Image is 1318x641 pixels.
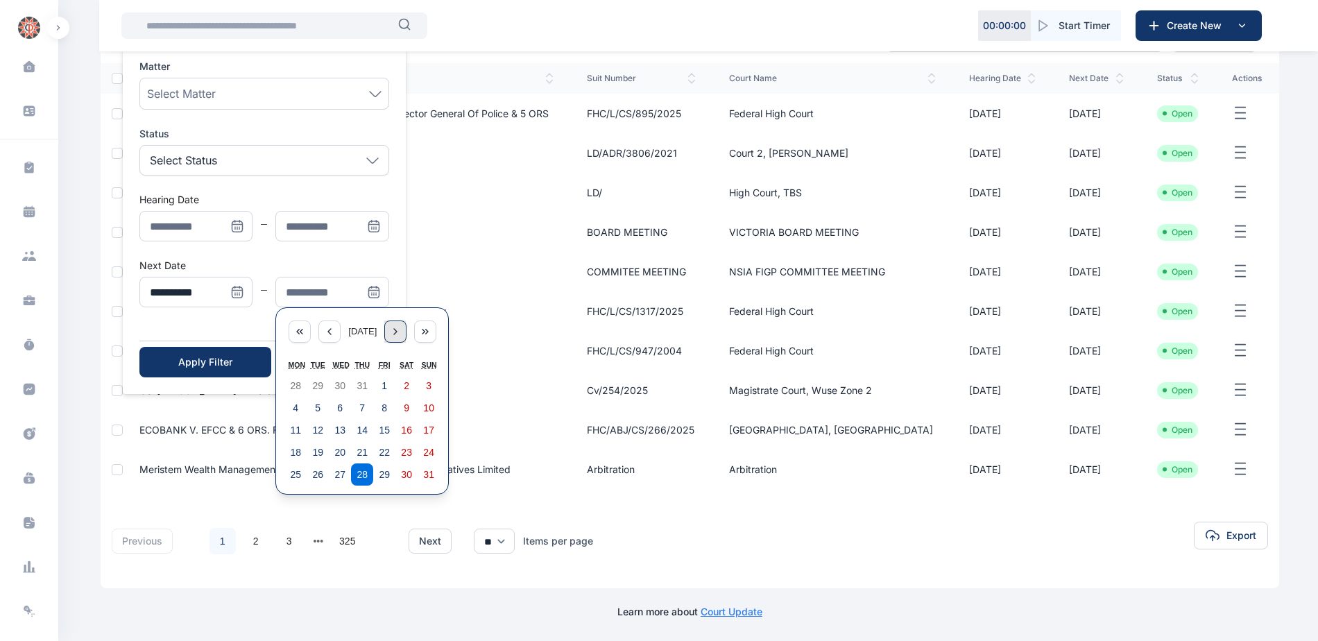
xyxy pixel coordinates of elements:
button: 21 August 2025 [351,441,373,463]
abbr: Sunday [421,361,436,369]
td: FHC/L/CS/1317/2025 [570,291,712,331]
abbr: 2 August 2025 [404,380,409,391]
button: 18 August 2025 [284,441,307,463]
span: [DATE] [348,326,377,336]
abbr: 19 August 2025 [312,447,323,458]
td: FHC/L/CS/895/2025 [570,94,712,133]
li: 3 [275,527,303,555]
abbr: 27 August 2025 [334,469,345,480]
td: COMMITEE MEETING [570,252,712,291]
td: [DATE] [1052,173,1140,212]
span: Matter [139,60,170,74]
td: [DATE] [952,410,1053,450]
button: 12 August 2025 [307,419,329,441]
abbr: 25 August 2025 [290,469,301,480]
button: 27 August 2025 [329,463,351,486]
abbr: Wednesday [332,361,350,369]
button: 7 August 2025 [351,397,373,419]
abbr: 10 August 2025 [423,402,434,413]
abbr: 29 August 2025 [379,469,390,480]
abbr: 30 July 2025 [334,380,345,391]
p: Learn more about [617,605,762,619]
span: Export [1226,529,1256,542]
abbr: 30 August 2025 [401,469,412,480]
abbr: 23 August 2025 [401,447,412,458]
abbr: 28 July 2025 [290,380,301,391]
li: 1 [209,527,237,555]
abbr: 24 August 2025 [423,447,434,458]
td: [DATE] [952,252,1053,291]
abbr: Monday [288,361,305,369]
td: [DATE] [952,133,1053,173]
li: Open [1163,385,1192,396]
abbr: 6 August 2025 [337,402,343,413]
td: LD/ADR/3806/2021 [570,133,712,173]
td: Federal High Court [712,94,952,133]
div: Apply Filter [162,355,249,369]
li: Open [1163,148,1192,159]
button: 15 August 2025 [373,419,395,441]
abbr: Friday [379,361,391,369]
button: 29 July 2025 [307,375,329,397]
button: 31 July 2025 [351,375,373,397]
li: Open [1163,266,1192,277]
span: actions [1232,73,1263,84]
span: Col [PERSON_NAME] v Marabilla Services [139,384,332,396]
div: Items per page [523,534,593,548]
span: Meristem Wealth Management Limited v. Sona Malting & Malt Derivatives Limited [139,463,511,475]
abbr: Thursday [354,361,370,369]
abbr: 13 August 2025 [334,425,345,436]
abbr: 3 August 2025 [426,380,431,391]
button: 3 August 2025 [418,375,440,397]
a: 2 [243,528,269,554]
abbr: 22 August 2025 [379,447,390,458]
td: Arbitration [712,450,952,489]
abbr: 18 August 2025 [290,447,301,458]
button: 22 August 2025 [373,441,395,463]
span: Create New [1161,19,1233,33]
td: [DATE] [1052,94,1140,133]
td: [DATE] [952,291,1053,331]
td: Magistrate Court, Wuse Zone 2 [712,370,952,410]
button: 20 August 2025 [329,441,351,463]
span: next date [1069,73,1123,84]
button: 4 August 2025 [284,397,307,419]
abbr: 8 August 2025 [382,402,387,413]
li: Open [1163,108,1192,119]
abbr: 16 August 2025 [401,425,412,436]
span: Select Matter [147,85,216,102]
span: hearing date [969,73,1036,84]
td: [DATE] [952,94,1053,133]
abbr: Tuesday [311,361,325,369]
button: 9 August 2025 [395,397,418,419]
abbr: 31 August 2025 [423,469,434,480]
abbr: 20 August 2025 [334,447,345,458]
abbr: 15 August 2025 [379,425,390,436]
li: 向后 3 页 [309,531,328,551]
td: Arbitration [570,450,712,489]
td: Federal High Court [712,331,952,370]
td: Federal High Court [712,291,952,331]
button: 11 August 2025 [284,419,307,441]
button: 10 August 2025 [418,397,440,419]
td: [DATE] [952,173,1053,212]
abbr: 29 July 2025 [312,380,323,391]
button: 30 July 2025 [329,375,351,397]
td: [DATE] [1052,291,1140,331]
button: next page [313,531,323,551]
td: [DATE] [1052,370,1140,410]
button: 29 August 2025 [373,463,395,486]
li: Open [1163,306,1192,317]
td: [DATE] [1052,331,1140,370]
button: 31 August 2025 [418,463,440,486]
li: Open [1163,464,1192,475]
a: 325 [334,528,361,554]
abbr: 4 August 2025 [293,402,298,413]
button: 26 August 2025 [307,463,329,486]
abbr: 5 August 2025 [315,402,320,413]
span: court name [729,73,936,84]
abbr: 14 August 2025 [357,425,368,436]
button: previous [112,529,173,554]
button: Create New [1136,10,1262,41]
label: Status [139,127,389,141]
